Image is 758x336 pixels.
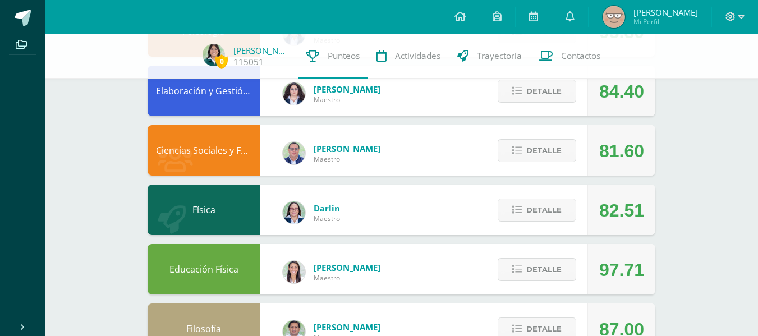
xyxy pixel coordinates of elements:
[526,140,562,161] span: Detalle
[328,50,360,62] span: Punteos
[283,261,305,283] img: 68dbb99899dc55733cac1a14d9d2f825.png
[148,185,260,235] div: Física
[599,185,644,236] div: 82.51
[233,56,264,68] a: 115051
[498,199,576,222] button: Detalle
[314,143,380,154] span: [PERSON_NAME]
[599,126,644,176] div: 81.60
[314,273,380,283] span: Maestro
[561,50,600,62] span: Contactos
[395,50,440,62] span: Actividades
[283,142,305,164] img: c1c1b07ef08c5b34f56a5eb7b3c08b85.png
[314,321,380,333] span: [PERSON_NAME]
[148,244,260,294] div: Educación Física
[314,214,340,223] span: Maestro
[283,201,305,224] img: 571966f00f586896050bf2f129d9ef0a.png
[526,259,562,280] span: Detalle
[148,125,260,176] div: Ciencias Sociales y Formación Ciudadana 4
[599,66,644,117] div: 84.40
[530,34,609,79] a: Contactos
[233,45,290,56] a: [PERSON_NAME]
[498,258,576,281] button: Detalle
[477,50,522,62] span: Trayectoria
[314,262,380,273] span: [PERSON_NAME]
[526,81,562,102] span: Detalle
[314,202,340,214] span: Darlin
[633,7,698,18] span: [PERSON_NAME]
[215,54,228,68] span: 0
[283,82,305,105] img: ba02aa29de7e60e5f6614f4096ff8928.png
[314,84,380,95] span: [PERSON_NAME]
[298,34,368,79] a: Punteos
[599,245,644,295] div: 97.71
[449,34,530,79] a: Trayectoria
[148,66,260,116] div: Elaboración y Gestión de Proyectos
[368,34,449,79] a: Actividades
[314,154,380,164] span: Maestro
[203,44,225,66] img: d477a1c2d131b93d112cd31d26bdb099.png
[603,6,625,28] img: 66e65aae75ac9ec1477066b33491d903.png
[314,95,380,104] span: Maestro
[633,17,698,26] span: Mi Perfil
[498,139,576,162] button: Detalle
[498,80,576,103] button: Detalle
[526,200,562,220] span: Detalle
